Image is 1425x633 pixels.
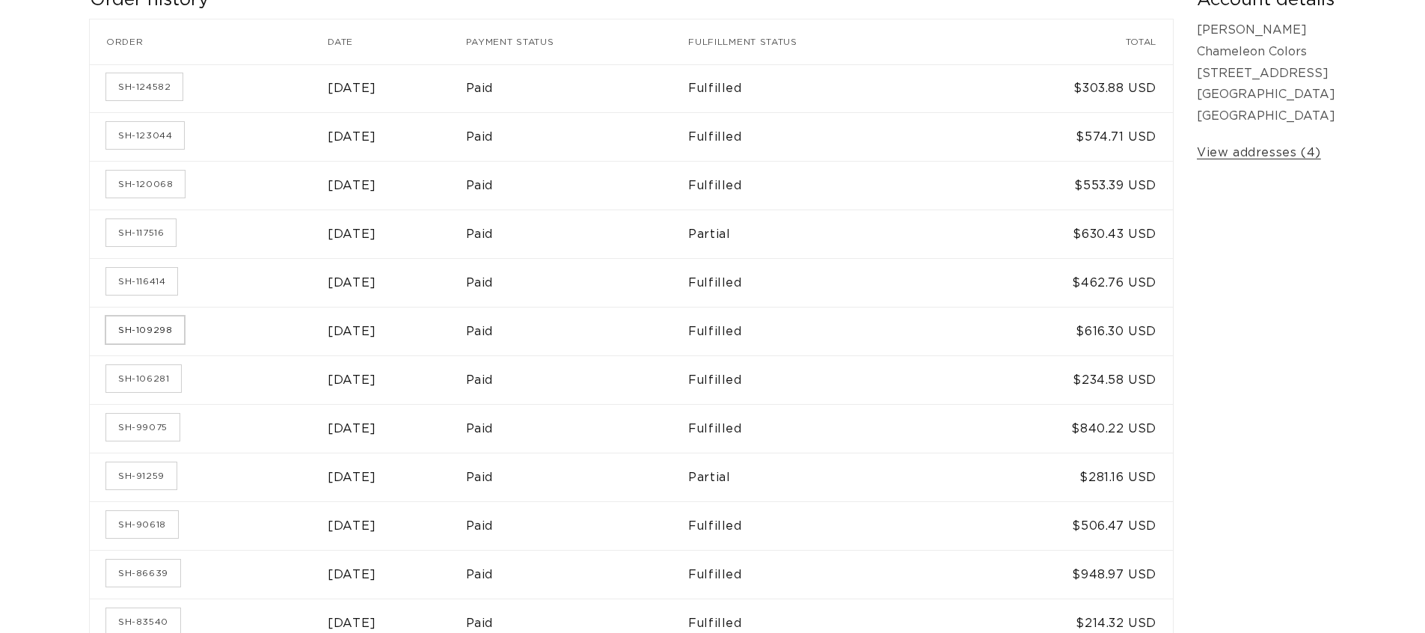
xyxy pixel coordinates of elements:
td: $616.30 USD [955,307,1173,355]
a: Order number SH-90618 [106,511,178,538]
td: Paid [466,112,689,161]
td: Partial [688,453,955,501]
td: $281.16 USD [955,453,1173,501]
td: Fulfilled [688,355,955,404]
a: View addresses (4) [1197,142,1321,164]
td: Paid [466,210,689,258]
time: [DATE] [328,277,376,289]
a: Order number SH-124582 [106,73,183,100]
td: Fulfilled [688,404,955,453]
time: [DATE] [328,569,376,581]
time: [DATE] [328,131,376,143]
a: Order number SH-120068 [106,171,185,198]
th: Total [955,19,1173,64]
time: [DATE] [328,180,376,192]
time: [DATE] [328,423,376,435]
td: $234.58 USD [955,355,1173,404]
td: $553.39 USD [955,161,1173,210]
td: Paid [466,258,689,307]
time: [DATE] [328,325,376,337]
a: Order number SH-123044 [106,122,184,149]
th: Fulfillment status [688,19,955,64]
td: $630.43 USD [955,210,1173,258]
th: Payment status [466,19,689,64]
time: [DATE] [328,617,376,629]
a: Order number SH-109298 [106,316,184,343]
td: Paid [466,453,689,501]
td: Fulfilled [688,307,955,355]
a: Order number SH-106281 [106,365,181,392]
td: Paid [466,501,689,550]
a: Order number SH-91259 [106,462,177,489]
td: $948.97 USD [955,550,1173,599]
td: $506.47 USD [955,501,1173,550]
time: [DATE] [328,228,376,240]
td: Paid [466,404,689,453]
td: $462.76 USD [955,258,1173,307]
td: Paid [466,64,689,113]
time: [DATE] [328,520,376,532]
td: Fulfilled [688,258,955,307]
td: $574.71 USD [955,112,1173,161]
td: Fulfilled [688,112,955,161]
td: Fulfilled [688,161,955,210]
a: Order number SH-116414 [106,268,177,295]
td: $840.22 USD [955,404,1173,453]
a: Order number SH-86639 [106,560,180,587]
th: Date [328,19,465,64]
td: Partial [688,210,955,258]
a: Order number SH-99075 [106,414,180,441]
td: Paid [466,355,689,404]
th: Order [90,19,328,64]
td: Paid [466,161,689,210]
a: Order number SH-117516 [106,219,176,246]
td: $303.88 USD [955,64,1173,113]
td: Paid [466,550,689,599]
time: [DATE] [328,471,376,483]
td: Paid [466,307,689,355]
time: [DATE] [328,374,376,386]
time: [DATE] [328,82,376,94]
td: Fulfilled [688,550,955,599]
td: Fulfilled [688,501,955,550]
td: Fulfilled [688,64,955,113]
p: [PERSON_NAME] Chameleon Colors [STREET_ADDRESS] [GEOGRAPHIC_DATA] [GEOGRAPHIC_DATA] [1197,19,1335,127]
